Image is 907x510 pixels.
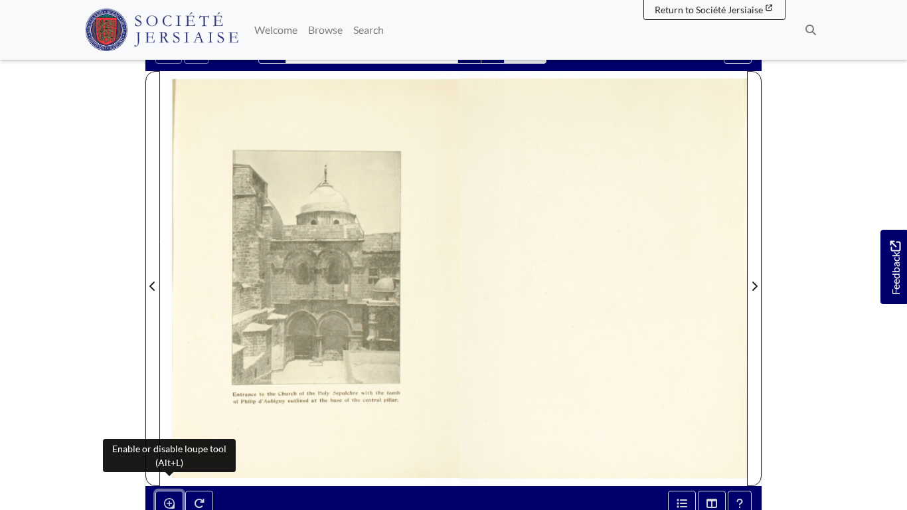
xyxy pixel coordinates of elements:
button: Previous Page [145,71,160,486]
span: Return to Société Jersiaise [655,4,763,15]
a: Would you like to provide feedback? [880,230,907,304]
a: Search [348,17,389,43]
button: Next Page [747,71,762,486]
a: Welcome [249,17,303,43]
span: Feedback [887,240,903,294]
a: Société Jersiaise logo [85,5,238,54]
div: Enable or disable loupe tool (Alt+L) [103,439,236,472]
img: Société Jersiaise [85,9,238,51]
a: Browse [303,17,348,43]
img: The Tomb of Philip d'Aubigny at Jerusalem - page 1 [453,71,747,486]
